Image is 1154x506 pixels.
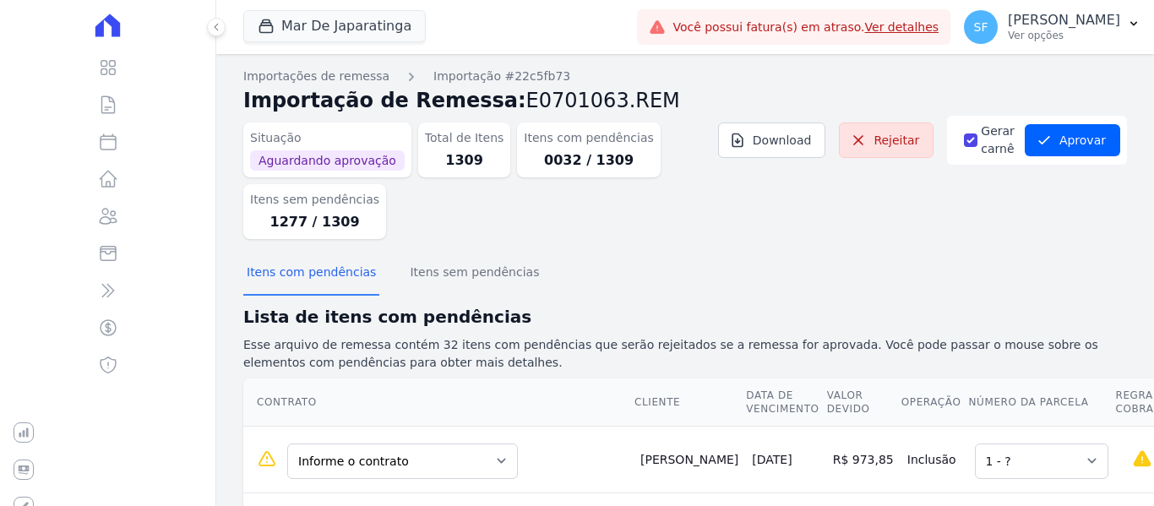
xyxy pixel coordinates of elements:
th: Operação [901,378,968,427]
span: SF [974,21,988,33]
th: Cliente [634,378,745,427]
td: [PERSON_NAME] [634,426,745,492]
a: Rejeitar [839,122,934,158]
a: Importação #22c5fb73 [433,68,570,85]
span: Aguardando aprovação [250,150,405,171]
dt: Itens com pendências [524,129,653,147]
th: Contrato [243,378,634,427]
p: Ver opções [1008,29,1120,42]
button: Itens com pendências [243,252,379,296]
dt: Itens sem pendências [250,191,379,209]
p: Esse arquivo de remessa contém 32 itens com pendências que serão rejeitados se a remessa for apro... [243,336,1127,372]
h2: Importação de Remessa: [243,85,1127,116]
button: Aprovar [1025,124,1120,156]
button: SF [PERSON_NAME] Ver opções [950,3,1154,51]
dd: 0032 / 1309 [524,150,653,171]
th: Data de Vencimento [745,378,825,427]
dd: 1309 [425,150,504,171]
th: Número da Parcela [968,378,1115,427]
p: [PERSON_NAME] [1008,12,1120,29]
th: Valor devido [826,378,901,427]
a: Download [718,122,826,158]
button: Itens sem pendências [406,252,542,296]
nav: Breadcrumb [243,68,1127,85]
button: Mar De Japaratinga [243,10,426,42]
a: Ver detalhes [865,20,939,34]
td: R$ 973,85 [826,426,901,492]
dd: 1277 / 1309 [250,212,379,232]
label: Gerar carnê [981,122,1015,158]
span: Você possui fatura(s) em atraso. [672,19,939,36]
dt: Situação [250,129,405,147]
h2: Lista de itens com pendências [243,304,1127,329]
a: Importações de remessa [243,68,389,85]
td: Inclusão [901,426,968,492]
dt: Total de Itens [425,129,504,147]
span: E0701063.REM [526,89,680,112]
td: [DATE] [745,426,825,492]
